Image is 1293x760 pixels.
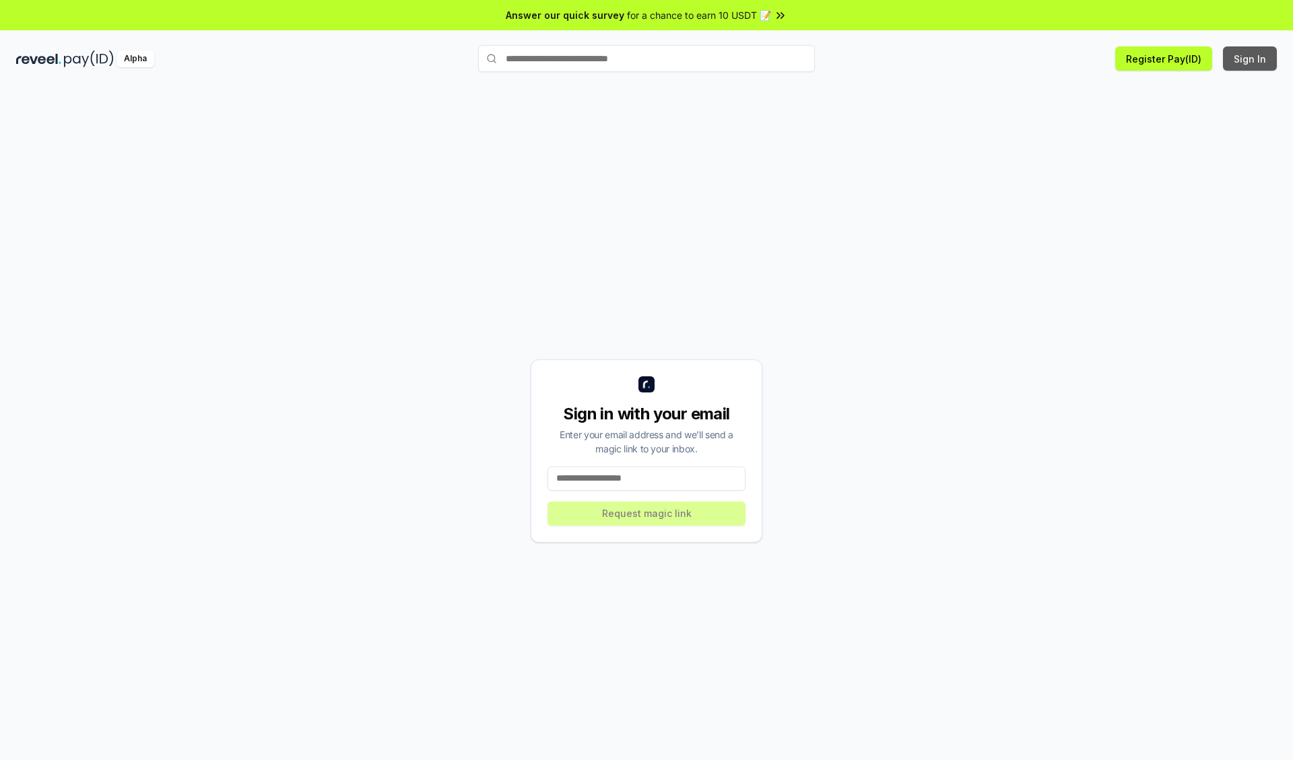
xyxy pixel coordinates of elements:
[1223,46,1277,71] button: Sign In
[627,8,771,22] span: for a chance to earn 10 USDT 📝
[638,376,655,392] img: logo_small
[16,50,61,67] img: reveel_dark
[117,50,154,67] div: Alpha
[506,8,624,22] span: Answer our quick survey
[548,427,745,456] div: Enter your email address and we’ll send a magic link to your inbox.
[1115,46,1212,71] button: Register Pay(ID)
[64,50,114,67] img: pay_id
[548,403,745,425] div: Sign in with your email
